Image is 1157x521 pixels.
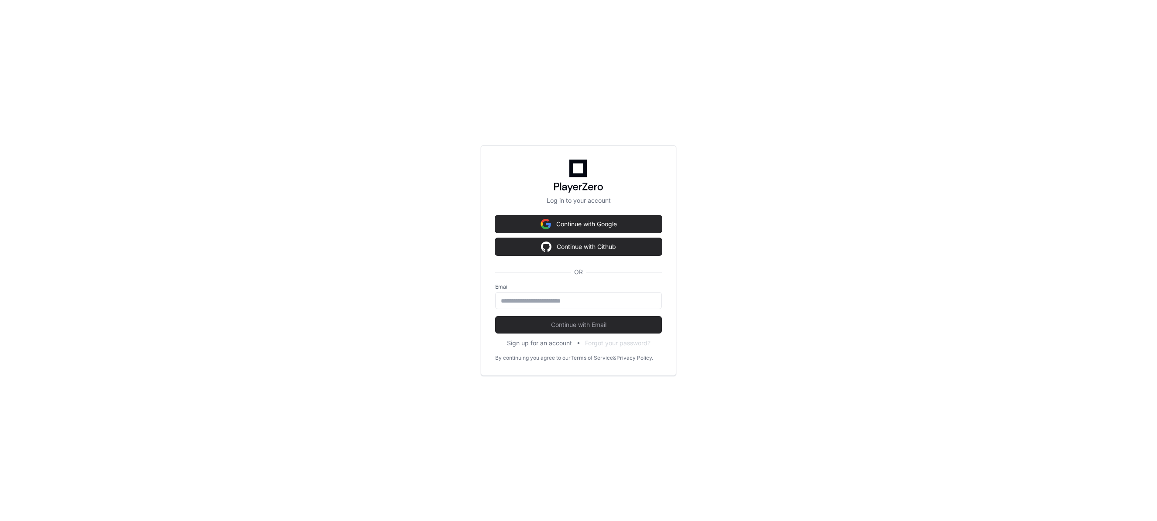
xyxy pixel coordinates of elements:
[616,354,653,361] a: Privacy Policy.
[507,339,572,347] button: Sign up for an account
[495,283,662,290] label: Email
[495,316,662,334] button: Continue with Email
[571,268,586,276] span: OR
[495,320,662,329] span: Continue with Email
[541,215,551,233] img: Sign in with google
[495,196,662,205] p: Log in to your account
[495,215,662,233] button: Continue with Google
[571,354,613,361] a: Terms of Service
[495,354,571,361] div: By continuing you agree to our
[613,354,616,361] div: &
[541,238,551,255] img: Sign in with google
[495,238,662,255] button: Continue with Github
[585,339,650,347] button: Forgot your password?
